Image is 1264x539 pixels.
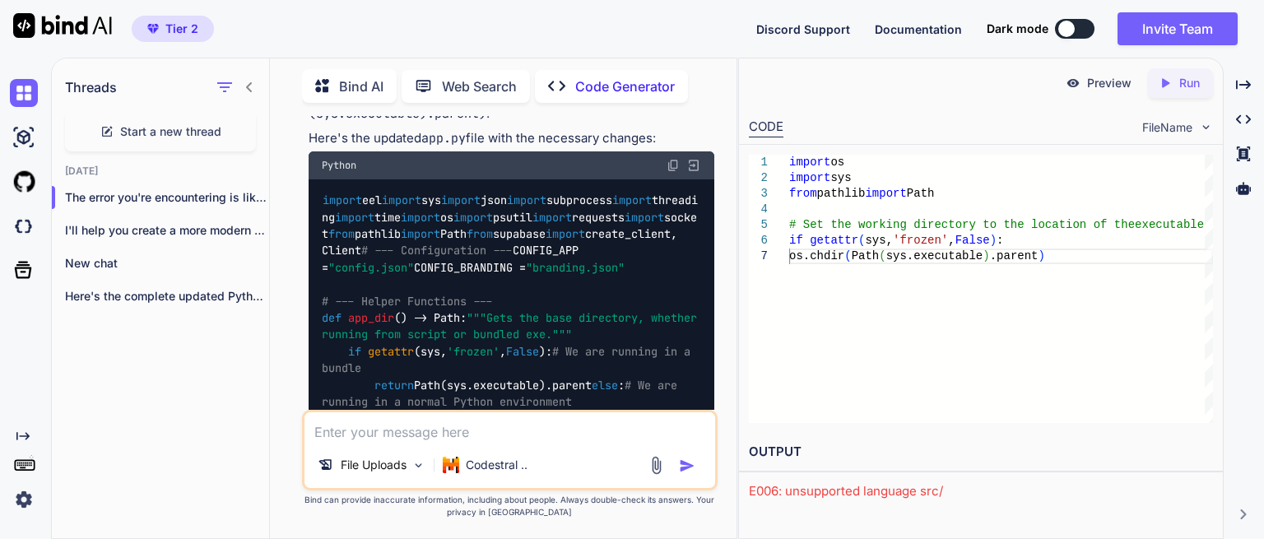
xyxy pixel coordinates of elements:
img: preview [1066,76,1080,91]
span: 'frozen' [447,344,500,359]
div: 7 [749,249,768,264]
span: ) [990,234,997,247]
span: import [546,226,585,241]
div: 6 [749,233,768,249]
span: ( [844,249,851,263]
span: if [348,344,361,359]
img: icon [679,458,695,474]
span: FileName [1142,119,1192,136]
span: pathlib [817,187,866,200]
span: , [948,234,955,247]
div: 5 [749,217,768,233]
img: premium [147,24,159,34]
p: Run [1179,75,1200,91]
span: executable [1135,218,1204,231]
p: The error you're encountering is likely ... [65,189,269,206]
img: copy [667,159,680,172]
div: 1 [749,155,768,170]
div: 4 [749,202,768,217]
span: import [612,193,652,208]
p: Bind AI [339,77,383,96]
span: import [382,193,421,208]
span: # --- Configuration --- [361,244,513,258]
span: Tier 2 [165,21,198,37]
span: Python [322,159,356,172]
span: ) [983,249,989,263]
span: else [592,378,618,393]
button: premiumTier 2 [132,16,214,42]
p: New chat [65,255,269,272]
span: Start a new thread [120,123,221,140]
button: Invite Team [1118,12,1238,45]
span: from [328,226,355,241]
img: Codestral 25.01 [443,457,459,473]
span: .parent [990,249,1039,263]
span: "config.json" [328,260,414,275]
span: import [453,210,493,225]
span: # We are running in a normal Python environment [322,378,684,409]
span: return [374,378,414,393]
img: darkCloudIdeIcon [10,212,38,240]
span: Discord Support [756,22,850,36]
button: Discord Support [756,21,850,38]
span: app_dir [348,310,394,325]
span: import [401,226,440,241]
code: app.py [421,130,466,146]
span: Documentation [875,22,962,36]
div: 2 [749,170,768,186]
span: Path [852,249,880,263]
p: I'll help you create a more modern versi... [65,222,269,239]
span: def [322,310,342,325]
span: # We are running in a bundle [322,344,697,375]
img: chat [10,79,38,107]
span: : [997,234,1003,247]
p: Web Search [442,77,517,96]
div: 3 [749,186,768,202]
span: import [441,193,481,208]
span: import [625,210,664,225]
div: CODE [749,118,783,137]
p: Codestral .. [466,457,527,473]
img: Open in Browser [686,158,701,173]
span: ( [858,234,865,247]
img: githubLight [10,168,38,196]
code: os.chdir(Path(sys.executable).parent) [309,86,705,122]
p: Code Generator [575,77,675,96]
span: sys, [866,234,894,247]
span: if [789,234,803,247]
p: Here's the updated file with the necessary changes: [309,129,714,148]
span: ) [1039,249,1045,263]
span: from [467,226,493,241]
h2: [DATE] [52,165,269,178]
span: sys [831,171,852,184]
span: from [789,187,817,200]
span: ( [879,249,885,263]
span: import [335,210,374,225]
p: Bind can provide inaccurate information, including about people. Always double-check its answers.... [302,494,718,518]
h2: OUTPUT [739,433,1223,472]
span: # --- Helper Functions --- [322,294,493,309]
img: ai-studio [10,123,38,151]
span: import [323,193,362,208]
span: import [532,210,572,225]
span: sys.executable [886,249,983,263]
span: getattr [368,344,414,359]
span: import [789,171,830,184]
p: File Uploads [341,457,407,473]
img: settings [10,486,38,513]
span: 'frozen' [893,234,948,247]
span: Dark mode [987,21,1048,37]
span: "branding.json" [526,260,625,275]
span: os.chdir [789,249,844,263]
div: E006: unsupported language src/ [749,482,1213,501]
span: import [507,193,546,208]
span: os [831,156,845,169]
img: Bind AI [13,13,112,38]
p: Preview [1087,75,1132,91]
img: chevron down [1199,120,1213,134]
span: import [401,210,440,225]
img: Pick Models [411,458,425,472]
img: attachment [647,456,666,475]
button: Documentation [875,21,962,38]
span: """Gets the base directory, whether running from script or bundled exe.""" [322,310,704,342]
